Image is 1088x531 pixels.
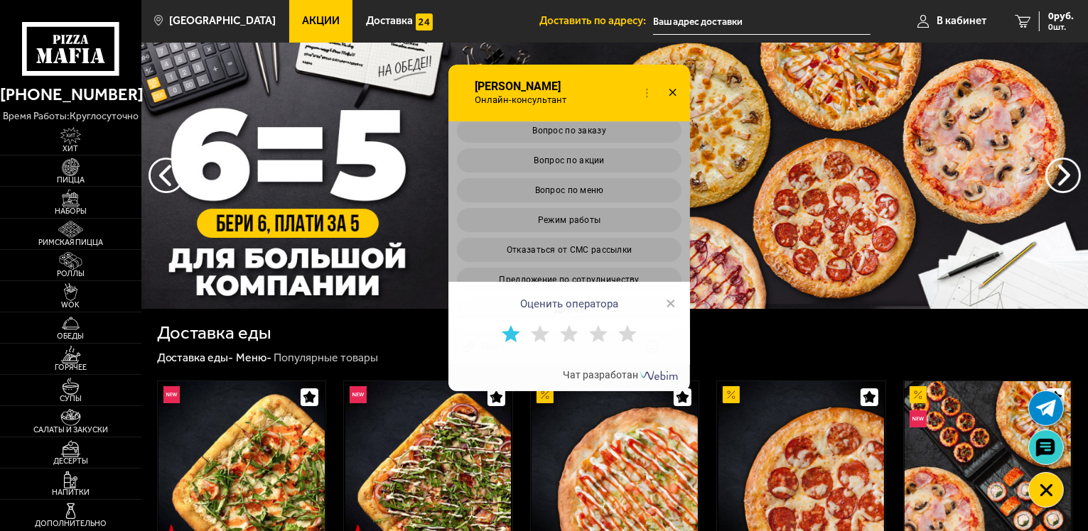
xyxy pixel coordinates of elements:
img: Новинка [163,386,181,403]
span: × [666,292,676,314]
button: следующий [149,158,184,193]
span: Доставка [366,16,413,26]
span: В кабинет [937,16,986,26]
img: 15daf4d41897b9f0e9f617042186c801.svg [416,13,433,31]
input: Ваш адрес доставки [653,9,871,35]
span: 0 руб. [1048,11,1074,21]
span: Акции [302,16,340,26]
img: Акционный [723,386,740,403]
div: Оценить оператора [448,282,690,317]
a: Меню- [236,351,271,364]
span: Онлайн-консультант [473,94,575,106]
img: Новинка [910,410,927,427]
img: Новинка [350,386,367,403]
h1: Доставка еды [157,324,271,342]
div: Популярные товары [274,351,378,366]
button: предыдущий [1045,158,1081,193]
span: Новолитовская улица, 4 [653,9,871,35]
img: Акционный [910,386,927,403]
a: Доставка еды- [157,351,234,364]
span: Доставить по адресу: [539,16,653,26]
a: Чат разработан [563,369,681,381]
span: [GEOGRAPHIC_DATA] [169,16,276,26]
span: 0 шт. [1048,23,1074,31]
span: [PERSON_NAME] [473,80,575,93]
img: Акционный [537,386,554,403]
